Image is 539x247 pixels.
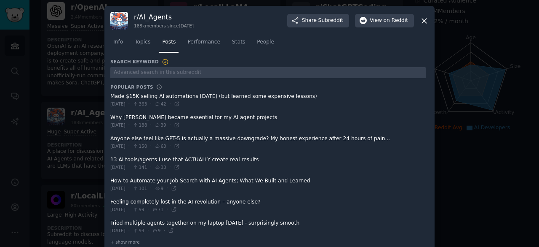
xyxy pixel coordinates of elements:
[187,38,220,46] span: Performance
[110,143,125,149] span: [DATE]
[110,228,125,233] span: [DATE]
[133,164,147,170] span: 141
[133,143,147,149] span: 150
[155,185,163,191] span: 9
[110,164,125,170] span: [DATE]
[110,101,125,107] span: [DATE]
[128,164,130,171] span: ·
[110,58,169,66] h3: Search Keyword
[133,101,147,107] span: 363
[155,122,166,128] span: 39
[162,38,176,46] span: Posts
[128,206,130,214] span: ·
[232,38,245,46] span: Stats
[287,14,349,27] button: ShareSubreddit
[163,227,165,235] span: ·
[384,17,408,24] span: on Reddit
[128,227,130,235] span: ·
[166,206,168,214] span: ·
[166,185,168,193] span: ·
[150,143,152,150] span: ·
[133,206,144,212] span: 99
[150,164,152,171] span: ·
[110,12,128,30] img: AI_Agents
[254,35,277,53] a: People
[110,239,140,245] span: + show more
[155,143,166,149] span: 63
[355,14,414,27] button: Viewon Reddit
[128,185,130,193] span: ·
[257,38,274,46] span: People
[110,67,426,79] input: Advanced search in this subreddit
[370,17,408,24] span: View
[110,84,153,90] h3: Popular Posts
[110,206,125,212] span: [DATE]
[159,35,179,53] a: Posts
[150,122,152,129] span: ·
[135,38,150,46] span: Topics
[150,100,152,108] span: ·
[318,17,343,24] span: Subreddit
[110,122,125,128] span: [DATE]
[147,227,149,235] span: ·
[147,206,149,214] span: ·
[302,17,343,24] span: Share
[133,228,144,233] span: 93
[184,35,223,53] a: Performance
[133,185,147,191] span: 101
[155,101,166,107] span: 42
[152,228,161,233] span: 9
[113,38,123,46] span: Info
[169,143,171,150] span: ·
[128,122,130,129] span: ·
[110,185,125,191] span: [DATE]
[169,164,171,171] span: ·
[133,122,147,128] span: 188
[128,100,130,108] span: ·
[150,185,152,193] span: ·
[152,206,163,212] span: 71
[169,122,171,129] span: ·
[110,35,126,53] a: Info
[229,35,248,53] a: Stats
[134,13,194,22] h3: r/ AI_Agents
[169,100,171,108] span: ·
[134,23,194,29] div: 188k members since [DATE]
[155,164,166,170] span: 33
[128,143,130,150] span: ·
[132,35,153,53] a: Topics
